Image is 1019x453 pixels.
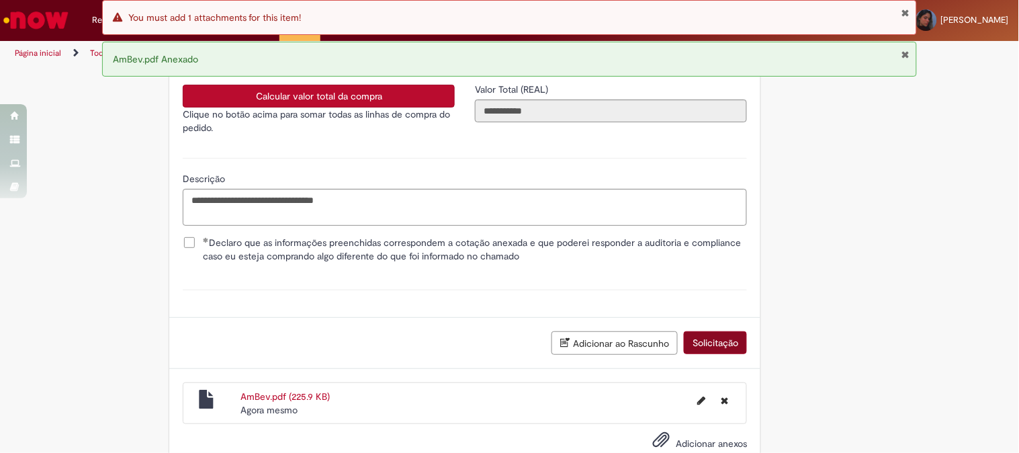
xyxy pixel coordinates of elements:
[240,404,298,416] span: Agora mesmo
[15,48,61,58] a: Página inicial
[10,41,669,66] ul: Trilhas de página
[128,11,302,24] span: You must add 1 attachments for this item!
[90,48,161,58] a: Todos os Catálogos
[183,108,455,134] p: Clique no botão acima para somar todas as linhas de compra do pedido.
[551,331,678,355] button: Adicionar ao Rascunho
[240,404,298,416] time: 28/08/2025 15:42:55
[684,331,747,354] button: Solicitação
[203,236,747,263] span: Declaro que as informações preenchidas correspondem a cotação anexada e que poderei responder a a...
[183,173,228,185] span: Descrição
[203,237,209,243] span: Obrigatório Preenchido
[941,14,1009,26] span: [PERSON_NAME]
[183,85,455,108] button: Calcular valor total da compra
[689,390,713,411] button: Editar nome de arquivo AmBev.pdf
[240,390,330,403] a: AmBev.pdf (225.9 KB)
[183,189,747,225] textarea: Descrição
[113,53,198,65] span: AmBev.pdf Anexado
[92,13,139,27] span: Requisições
[713,390,736,411] button: Excluir AmBev.pdf
[475,99,747,122] input: Valor Total (REAL)
[901,7,910,18] button: Fechar Notificação
[475,83,551,95] span: Somente leitura - Valor Total (REAL)
[676,438,747,450] span: Adicionar anexos
[1,7,71,34] img: ServiceNow
[901,49,910,60] button: Fechar Notificação
[475,83,551,96] label: Somente leitura - Valor Total (REAL)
